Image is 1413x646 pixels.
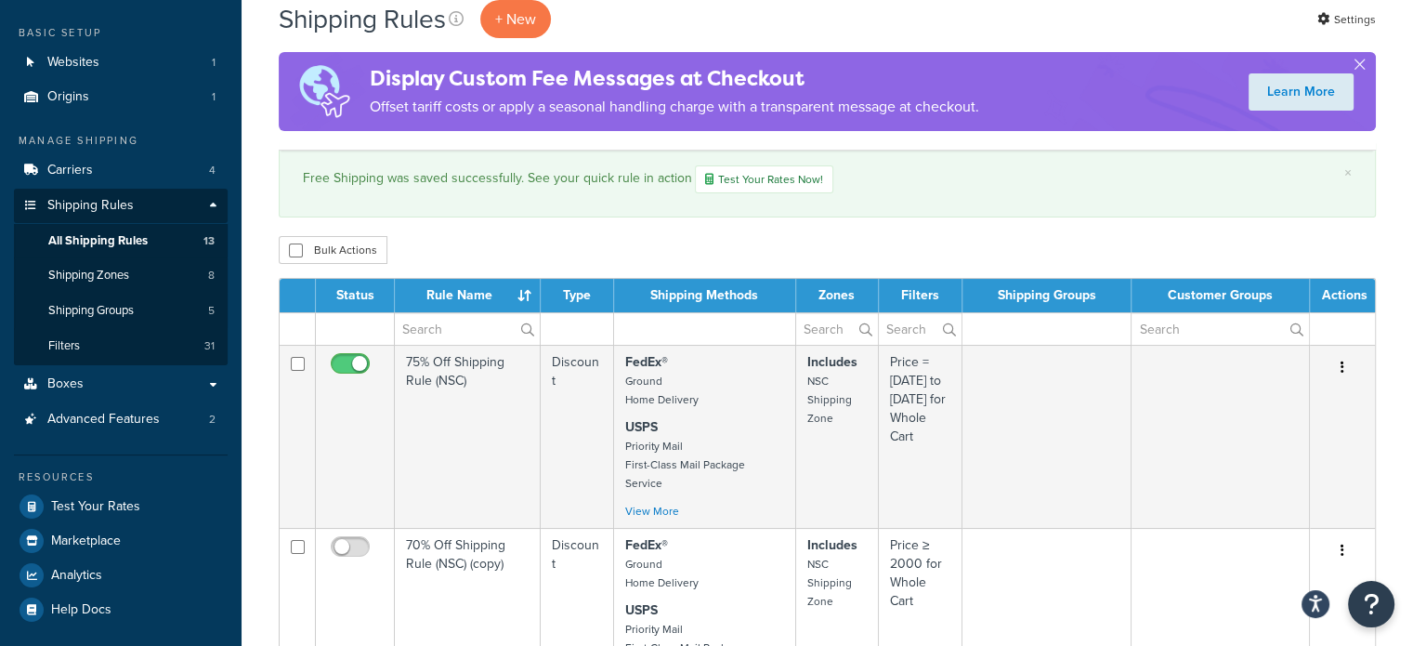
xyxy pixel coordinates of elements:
[14,80,228,114] a: Origins 1
[807,556,852,610] small: NSC Shipping Zone
[807,352,857,372] strong: Includes
[14,189,228,365] li: Shipping Rules
[47,198,134,214] span: Shipping Rules
[51,568,102,584] span: Analytics
[625,417,658,437] strong: USPS
[14,258,228,293] a: Shipping Zones 8
[204,338,215,354] span: 31
[541,345,613,528] td: Discount
[209,412,216,428] span: 2
[14,469,228,485] div: Resources
[51,534,121,549] span: Marketplace
[370,94,979,120] p: Offset tariff costs or apply a seasonal handling charge with a transparent message at checkout.
[625,556,699,591] small: Ground Home Delivery
[1132,279,1309,312] th: Customer Groups
[625,438,745,492] small: Priority Mail First-Class Mail Package Service
[14,80,228,114] li: Origins
[807,373,852,427] small: NSC Shipping Zone
[625,535,668,555] strong: FedEx®
[279,1,446,37] h1: Shipping Rules
[614,279,796,312] th: Shipping Methods
[212,89,216,105] span: 1
[14,402,228,437] a: Advanced Features 2
[625,352,668,372] strong: FedEx®
[962,279,1132,312] th: Shipping Groups
[807,535,857,555] strong: Includes
[14,258,228,293] li: Shipping Zones
[48,303,134,319] span: Shipping Groups
[1348,581,1394,627] button: Open Resource Center
[14,46,228,80] li: Websites
[14,46,228,80] a: Websites 1
[14,224,228,258] li: All Shipping Rules
[1249,73,1354,111] a: Learn More
[303,165,1352,193] div: Free Shipping was saved successfully. See your quick rule in action
[14,224,228,258] a: All Shipping Rules 13
[14,559,228,592] a: Analytics
[14,490,228,523] a: Test Your Rates
[625,373,699,408] small: Ground Home Delivery
[47,89,89,105] span: Origins
[51,499,140,515] span: Test Your Rates
[1344,165,1352,180] a: ×
[14,524,228,558] a: Marketplace
[1317,7,1376,33] a: Settings
[541,279,613,312] th: Type
[879,313,962,345] input: Search
[14,153,228,188] li: Carriers
[879,279,962,312] th: Filters
[316,279,395,312] th: Status
[1132,313,1308,345] input: Search
[14,133,228,149] div: Manage Shipping
[51,602,111,618] span: Help Docs
[48,268,129,283] span: Shipping Zones
[208,268,215,283] span: 8
[208,303,215,319] span: 5
[14,189,228,223] a: Shipping Rules
[14,593,228,626] a: Help Docs
[796,313,878,345] input: Search
[395,345,541,528] td: 75% Off Shipping Rule (NSC)
[14,329,228,363] li: Filters
[14,294,228,328] a: Shipping Groups 5
[796,279,879,312] th: Zones
[279,236,387,264] button: Bulk Actions
[203,233,215,249] span: 13
[695,165,833,193] a: Test Your Rates Now!
[47,412,160,428] span: Advanced Features
[14,153,228,188] a: Carriers 4
[209,163,216,178] span: 4
[1310,279,1375,312] th: Actions
[625,503,679,520] a: View More
[14,25,228,41] div: Basic Setup
[14,294,228,328] li: Shipping Groups
[48,233,148,249] span: All Shipping Rules
[395,313,540,345] input: Search
[14,367,228,402] a: Boxes
[625,600,658,620] strong: USPS
[212,55,216,71] span: 1
[47,376,84,392] span: Boxes
[279,52,370,131] img: duties-banner-06bc72dcb5fe05cb3f9472aba00be2ae8eb53ab6f0d8bb03d382ba314ac3c341.png
[47,55,99,71] span: Websites
[370,63,979,94] h4: Display Custom Fee Messages at Checkout
[14,402,228,437] li: Advanced Features
[47,163,93,178] span: Carriers
[48,338,80,354] span: Filters
[14,329,228,363] a: Filters 31
[879,345,962,528] td: Price = [DATE] to [DATE] for Whole Cart
[395,279,541,312] th: Rule Name : activate to sort column ascending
